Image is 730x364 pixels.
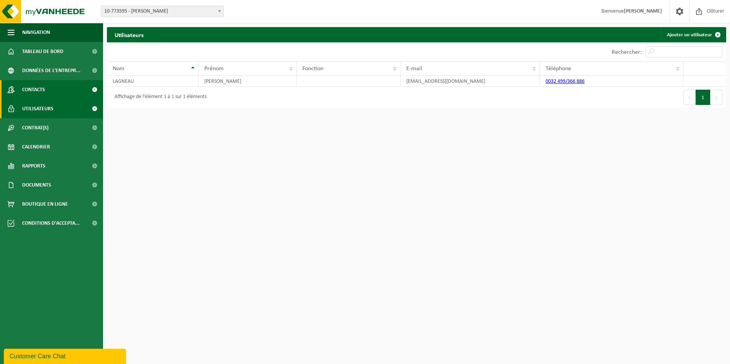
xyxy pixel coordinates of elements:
span: Conditions d'accepta... [22,214,80,233]
span: 10-773595 - SRL EMMANUEL DUTRIEUX - HOLLAIN [101,6,223,17]
span: Rapports [22,156,45,176]
span: Prénom [204,66,224,72]
td: [PERSON_NAME] [199,76,297,87]
td: [EMAIL_ADDRESS][DOMAIN_NAME] [401,76,540,87]
label: Rechercher: [612,49,642,55]
span: Documents [22,176,51,195]
span: E-mail [406,66,422,72]
a: 0032 499/366 886 [546,79,585,84]
span: Nom [113,66,124,72]
span: Tableau de bord [22,42,63,61]
iframe: chat widget [4,347,128,364]
a: Ajouter un utilisateur [661,27,725,42]
span: Téléphone [546,66,571,72]
span: Calendrier [22,137,50,156]
div: Affichage de l'élément 1 à 1 sur 1 éléments [111,90,207,104]
span: Navigation [22,23,50,42]
button: Next [711,90,722,105]
span: Boutique en ligne [22,195,68,214]
button: 1 [696,90,711,105]
span: Utilisateurs [22,99,53,118]
strong: [PERSON_NAME] [624,8,662,14]
span: Contacts [22,80,45,99]
button: Previous [683,90,696,105]
span: 10-773595 - SRL EMMANUEL DUTRIEUX - HOLLAIN [101,6,224,17]
span: Contrat(s) [22,118,48,137]
td: LAGNEAU [107,76,199,87]
span: Fonction [302,66,323,72]
h2: Utilisateurs [107,27,151,42]
span: Données de l'entrepr... [22,61,81,80]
